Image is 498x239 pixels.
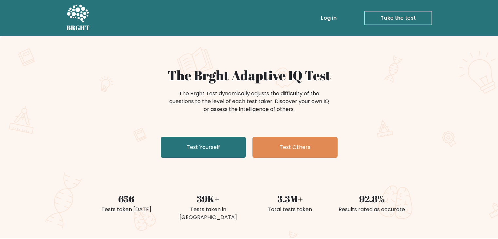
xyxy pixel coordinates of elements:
[335,192,409,206] div: 92.8%
[335,206,409,213] div: Results rated as accurate
[171,206,245,221] div: Tests taken in [GEOGRAPHIC_DATA]
[253,192,327,206] div: 3.3M+
[66,24,90,32] h5: BRGHT
[161,137,246,158] a: Test Yourself
[89,192,163,206] div: 656
[171,192,245,206] div: 39K+
[66,3,90,33] a: BRGHT
[318,11,339,25] a: Log in
[89,206,163,213] div: Tests taken [DATE]
[252,137,338,158] a: Test Others
[364,11,432,25] a: Take the test
[89,67,409,83] h1: The Brght Adaptive IQ Test
[167,90,331,113] div: The Brght Test dynamically adjusts the difficulty of the questions to the level of each test take...
[253,206,327,213] div: Total tests taken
